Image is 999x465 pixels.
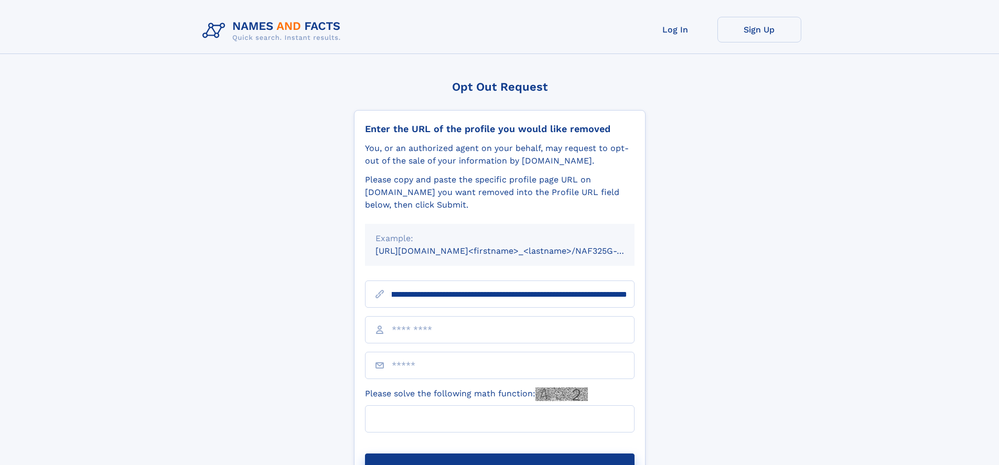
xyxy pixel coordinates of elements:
[365,123,635,135] div: Enter the URL of the profile you would like removed
[365,387,588,401] label: Please solve the following math function:
[198,17,349,45] img: Logo Names and Facts
[365,174,635,211] div: Please copy and paste the specific profile page URL on [DOMAIN_NAME] you want removed into the Pr...
[375,232,624,245] div: Example:
[717,17,801,42] a: Sign Up
[375,246,654,256] small: [URL][DOMAIN_NAME]<firstname>_<lastname>/NAF325G-xxxxxxxx
[633,17,717,42] a: Log In
[365,142,635,167] div: You, or an authorized agent on your behalf, may request to opt-out of the sale of your informatio...
[354,80,646,93] div: Opt Out Request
